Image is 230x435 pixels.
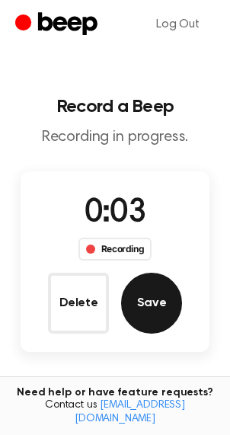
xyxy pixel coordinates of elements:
span: 0:03 [85,197,145,229]
a: [EMAIL_ADDRESS][DOMAIN_NAME] [75,400,185,424]
a: Beep [15,10,101,40]
a: Log Out [141,6,215,43]
p: Recording in progress. [12,128,218,147]
div: Recording [78,238,152,261]
button: Save Audio Record [121,273,182,334]
button: Delete Audio Record [48,273,109,334]
h1: Record a Beep [12,98,218,116]
span: Contact us [9,399,221,426]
